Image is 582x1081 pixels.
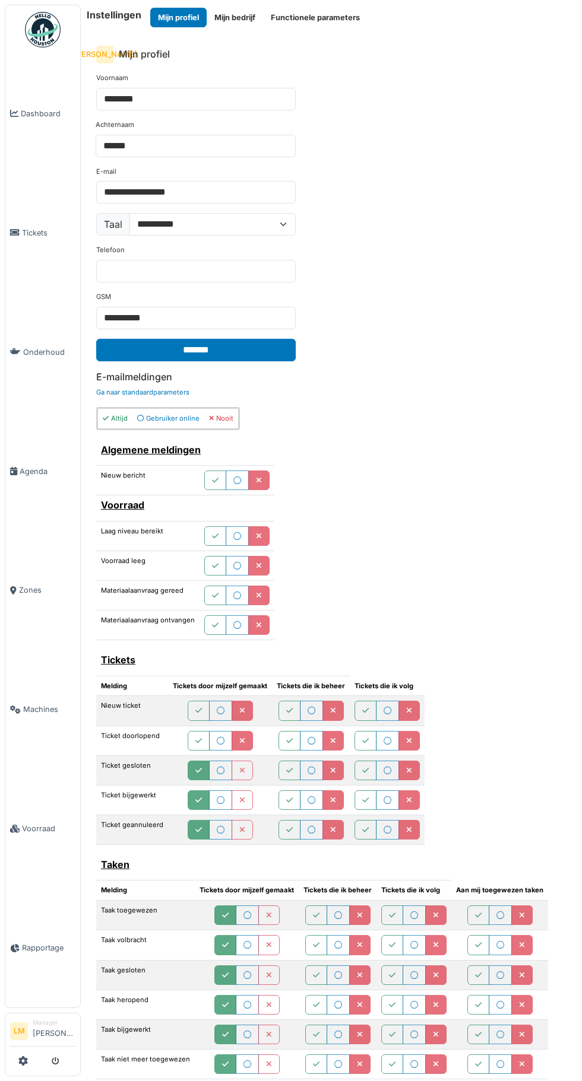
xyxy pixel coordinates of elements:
td: Taak niet meer toegewezen [96,1050,195,1079]
th: Tickets die ik volg [377,880,451,901]
a: LM Manager[PERSON_NAME] [10,1018,75,1047]
label: Achternaam [96,120,134,130]
span: Onderhoud [23,346,75,358]
label: Laag niveau bereikt [101,526,163,536]
th: Melding [96,880,195,901]
label: Taal [96,213,130,236]
h6: Instellingen [87,9,141,21]
th: Tickets die ik beheer [272,676,350,696]
span: Voorraad [22,823,75,834]
a: Voorraad [5,769,80,888]
img: Badge_color-CXgf-gQk.svg [25,12,61,47]
li: [PERSON_NAME] [33,1018,75,1044]
label: Telefoon [96,245,125,255]
label: Voornaam [96,73,128,83]
th: Aan mij toegewezen taken [451,880,548,901]
button: Functionele parameters [263,8,368,27]
h6: Algemene meldingen [101,444,270,456]
th: Melding [96,676,168,696]
td: Ticket geannuleerd [96,815,168,845]
div: Altijd [103,414,128,424]
a: Rapportage [5,888,80,1007]
h6: Taken [101,859,447,870]
a: Onderhoud [5,292,80,412]
span: Dashboard [21,108,75,119]
td: Ticket gesloten [96,755,168,785]
th: Tickets door mijzelf gemaakt [168,676,272,696]
div: Nooit [209,414,233,424]
div: Gebruiker online [137,414,200,424]
a: Tickets [5,173,80,292]
li: LM [10,1022,28,1040]
a: Zones [5,531,80,650]
td: Taak toegewezen [96,901,195,930]
td: Ticket bijgewerkt [96,785,168,815]
h6: Tickets [101,654,345,666]
span: Zones [19,584,75,596]
button: Mijn bedrijf [207,8,263,27]
label: Nieuw bericht [101,470,145,481]
span: Agenda [20,466,75,477]
label: Materiaalaanvraag ontvangen [101,615,195,625]
label: E-mail [96,167,116,177]
td: Taak heropend [96,990,195,1019]
td: Taak gesloten [96,960,195,990]
span: Tickets [22,227,75,239]
td: Ticket doorlopend [96,726,168,755]
td: Taak volbracht [96,930,195,960]
label: GSM [96,292,111,302]
a: Ga naar standaardparameters [96,388,189,396]
div: [PERSON_NAME] [96,46,114,63]
th: Tickets die ik beheer [299,880,377,901]
label: Materiaalaanvraag gereed [101,586,184,596]
h6: E-mailmeldingen [96,371,567,383]
th: Tickets door mijzelf gemaakt [195,880,299,901]
td: Nieuw ticket [96,696,168,726]
label: Voorraad leeg [101,556,145,566]
span: Rapportage [22,942,75,953]
a: Machines [5,650,80,770]
th: Tickets die ik volg [350,676,425,696]
div: Manager [33,1018,75,1027]
h6: Voorraad [101,500,270,511]
a: Agenda [5,412,80,531]
h6: Mijn profiel [119,49,170,60]
button: Mijn profiel [150,8,207,27]
span: Machines [23,704,75,715]
a: Dashboard [5,54,80,173]
td: Taak bijgewerkt [96,1020,195,1050]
